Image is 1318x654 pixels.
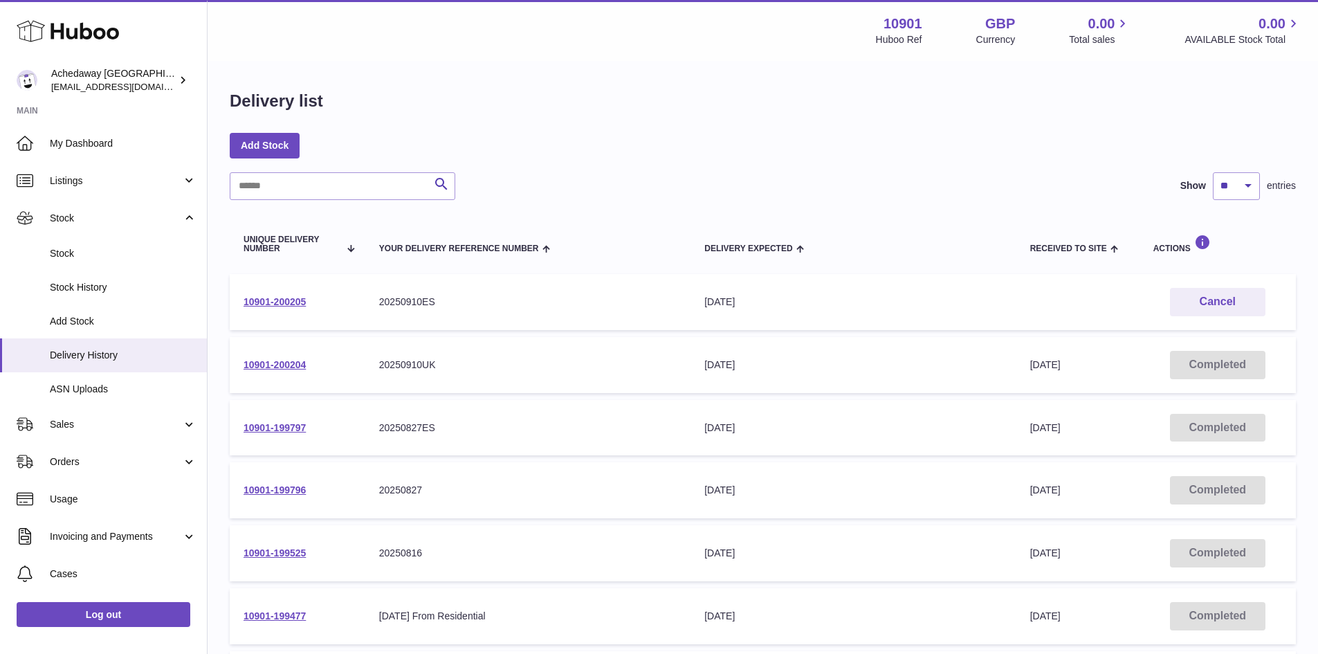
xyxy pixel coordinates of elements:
div: [DATE] [704,296,1002,309]
span: Invoicing and Payments [50,530,182,543]
span: [DATE] [1030,610,1061,621]
div: 20250910ES [379,296,677,309]
div: 20250910UK [379,358,677,372]
div: 20250827 [379,484,677,497]
span: entries [1267,179,1296,192]
strong: 10901 [884,15,922,33]
span: Usage [50,493,196,506]
span: [DATE] [1030,422,1061,433]
span: [EMAIL_ADDRESS][DOMAIN_NAME] [51,81,203,92]
a: 10901-199796 [244,484,306,496]
a: 10901-200205 [244,296,306,307]
span: 0.00 [1088,15,1115,33]
h1: Delivery list [230,90,323,112]
span: [DATE] [1030,359,1061,370]
a: 10901-199797 [244,422,306,433]
div: [DATE] From Residential [379,610,677,623]
span: AVAILABLE Stock Total [1184,33,1301,46]
img: admin@newpb.co.uk [17,70,37,91]
button: Cancel [1170,288,1265,316]
div: [DATE] [704,547,1002,560]
span: [DATE] [1030,484,1061,496]
span: Sales [50,418,182,431]
a: 0.00 Total sales [1069,15,1131,46]
span: Stock [50,247,196,260]
span: [DATE] [1030,547,1061,558]
a: 10901-199477 [244,610,306,621]
span: Stock History [50,281,196,294]
span: Received to Site [1030,244,1107,253]
strong: GBP [985,15,1015,33]
div: Actions [1153,235,1282,253]
div: 20250816 [379,547,677,560]
span: Delivery History [50,349,196,362]
span: Delivery Expected [704,244,792,253]
span: Your Delivery Reference Number [379,244,539,253]
span: Total sales [1069,33,1131,46]
span: Listings [50,174,182,188]
div: Huboo Ref [876,33,922,46]
div: 20250827ES [379,421,677,435]
a: 0.00 AVAILABLE Stock Total [1184,15,1301,46]
span: Stock [50,212,182,225]
span: Orders [50,455,182,469]
div: [DATE] [704,358,1002,372]
span: Unique Delivery Number [244,235,339,253]
div: Currency [976,33,1016,46]
span: 0.00 [1258,15,1285,33]
div: Achedaway [GEOGRAPHIC_DATA] [51,67,176,93]
a: 10901-199525 [244,547,306,558]
span: Add Stock [50,315,196,328]
div: [DATE] [704,610,1002,623]
span: Cases [50,567,196,581]
a: 10901-200204 [244,359,306,370]
a: Log out [17,602,190,627]
div: [DATE] [704,484,1002,497]
div: [DATE] [704,421,1002,435]
span: My Dashboard [50,137,196,150]
a: Add Stock [230,133,300,158]
label: Show [1180,179,1206,192]
span: ASN Uploads [50,383,196,396]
